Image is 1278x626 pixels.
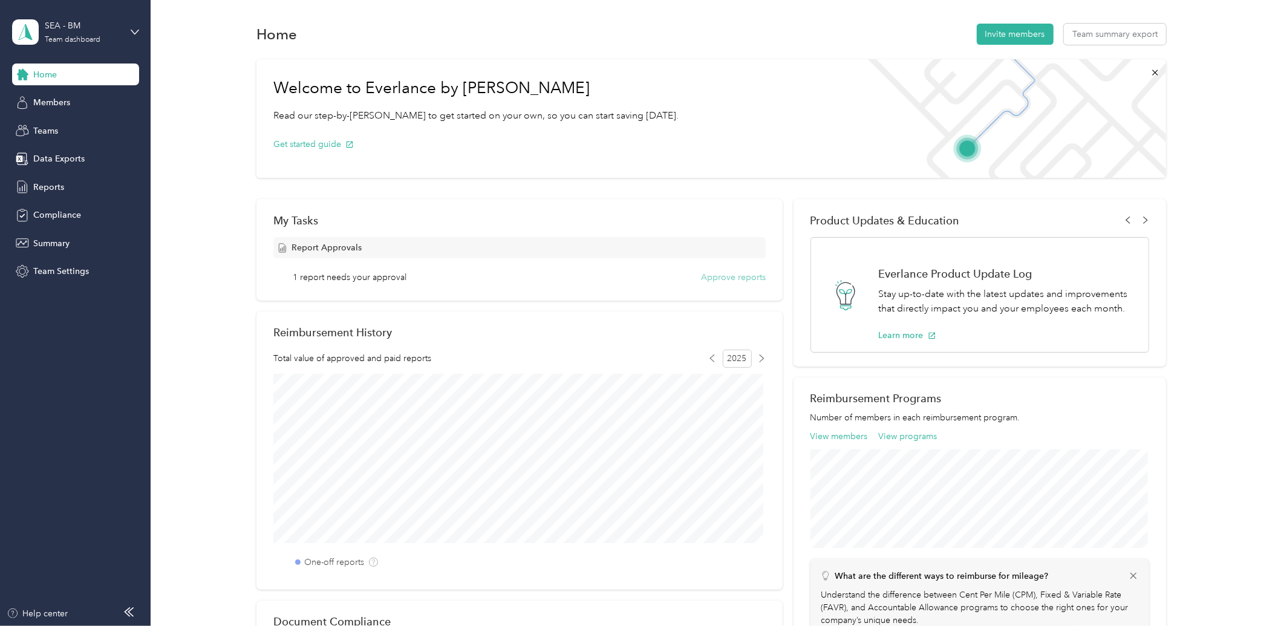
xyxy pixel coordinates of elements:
[45,36,100,44] div: Team dashboard
[273,352,431,365] span: Total value of approved and paid reports
[273,326,392,339] h2: Reimbursement History
[33,181,64,194] span: Reports
[810,214,960,227] span: Product Updates & Education
[810,430,868,443] button: View members
[1064,24,1166,45] button: Team summary export
[7,607,68,620] button: Help center
[878,430,937,443] button: View programs
[273,79,679,98] h1: Welcome to Everlance by [PERSON_NAME]
[273,108,679,123] p: Read our step-by-[PERSON_NAME] to get started on your own, so you can start saving [DATE].
[856,59,1166,178] img: Welcome to everlance
[723,350,752,368] span: 2025
[33,96,70,109] span: Members
[701,271,766,284] button: Approve reports
[292,241,362,254] span: Report Approvals
[810,411,1149,424] p: Number of members in each reimbursement program.
[810,392,1149,405] h2: Reimbursement Programs
[33,209,81,221] span: Compliance
[1210,558,1278,626] iframe: Everlance-gr Chat Button Frame
[879,267,1136,280] h1: Everlance Product Update Log
[33,152,85,165] span: Data Exports
[256,28,297,41] h1: Home
[879,287,1136,316] p: Stay up-to-date with the latest updates and improvements that directly impact you and your employ...
[835,570,1048,582] p: What are the different ways to reimburse for mileage?
[33,265,89,278] span: Team Settings
[273,138,354,151] button: Get started guide
[273,214,766,227] div: My Tasks
[977,24,1054,45] button: Invite members
[293,271,406,284] span: 1 report needs your approval
[879,329,936,342] button: Learn more
[33,68,57,81] span: Home
[305,556,365,569] label: One-off reports
[33,237,70,250] span: Summary
[33,125,58,137] span: Teams
[45,19,120,32] div: SEA - BM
